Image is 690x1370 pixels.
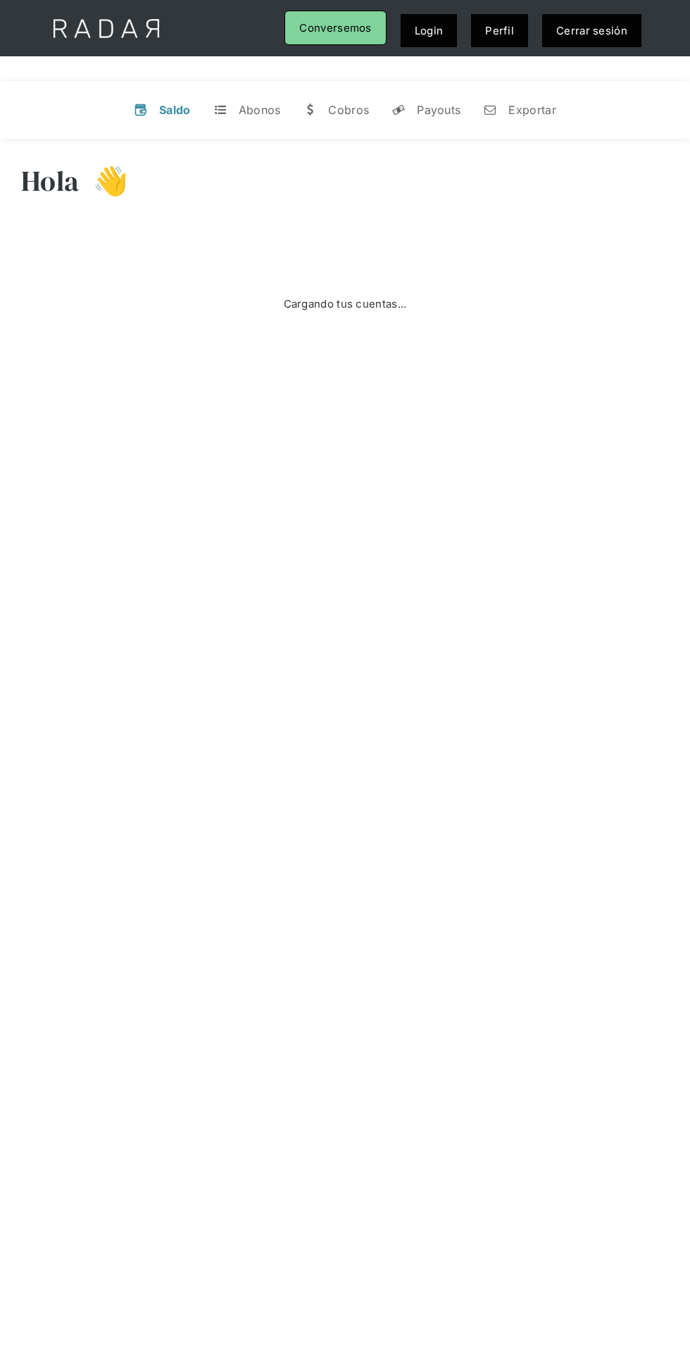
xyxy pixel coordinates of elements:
[401,14,458,47] a: Login
[471,14,528,47] a: Perfil
[213,103,227,117] div: t
[542,14,641,47] a: Cerrar sesión
[239,103,281,117] div: Abonos
[303,103,317,117] div: w
[284,294,407,313] div: Cargando tus cuentas...
[508,103,556,117] div: Exportar
[21,163,79,199] h3: Hola
[483,103,497,117] div: n
[284,11,386,45] a: Conversemos
[159,103,191,117] div: Saldo
[79,163,128,199] h3: 👋
[391,103,406,117] div: y
[417,103,460,117] div: Payouts
[134,103,148,117] div: v
[328,103,369,117] div: Cobros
